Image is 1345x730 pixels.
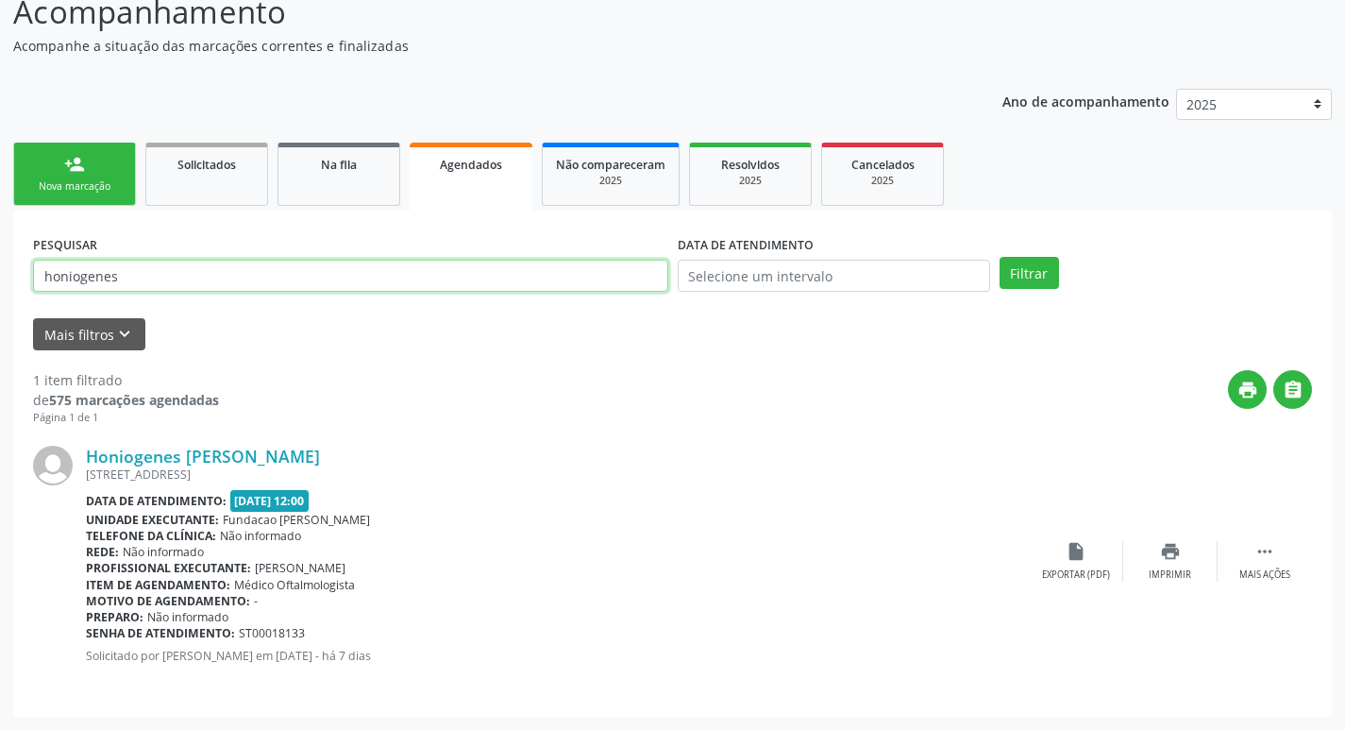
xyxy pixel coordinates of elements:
[556,174,665,188] div: 2025
[678,260,990,292] input: Selecione um intervalo
[1237,380,1258,400] i: print
[33,230,97,260] label: PESQUISAR
[678,230,814,260] label: DATA DE ATENDIMENTO
[33,318,145,351] button: Mais filtroskeyboard_arrow_down
[147,609,228,625] span: Não informado
[254,593,258,609] span: -
[64,154,85,175] div: person_add
[33,446,73,485] img: img
[234,577,355,593] span: Médico Oftalmologista
[86,467,1029,483] div: [STREET_ADDRESS]
[255,560,345,576] span: [PERSON_NAME]
[220,528,301,544] span: Não informado
[86,577,230,593] b: Item de agendamento:
[1283,380,1303,400] i: 
[1042,569,1110,582] div: Exportar (PDF)
[33,370,219,390] div: 1 item filtrado
[556,157,665,173] span: Não compareceram
[86,593,250,609] b: Motivo de agendamento:
[239,625,305,641] span: ST00018133
[1000,257,1059,289] button: Filtrar
[1160,541,1181,562] i: print
[86,493,227,509] b: Data de atendimento:
[86,648,1029,664] p: Solicitado por [PERSON_NAME] em [DATE] - há 7 dias
[86,446,320,467] a: Honiogenes [PERSON_NAME]
[114,324,135,345] i: keyboard_arrow_down
[703,174,798,188] div: 2025
[1149,569,1191,582] div: Imprimir
[33,260,668,292] input: Nome, CNS
[1273,370,1312,409] button: 
[721,157,780,173] span: Resolvidos
[86,625,235,641] b: Senha de atendimento:
[1239,569,1290,582] div: Mais ações
[86,528,216,544] b: Telefone da clínica:
[177,157,236,173] span: Solicitados
[835,174,930,188] div: 2025
[851,157,915,173] span: Cancelados
[440,157,502,173] span: Agendados
[49,391,219,409] strong: 575 marcações agendadas
[86,544,119,560] b: Rede:
[123,544,204,560] span: Não informado
[13,36,936,56] p: Acompanhe a situação das marcações correntes e finalizadas
[321,157,357,173] span: Na fila
[86,560,251,576] b: Profissional executante:
[86,609,143,625] b: Preparo:
[27,179,122,194] div: Nova marcação
[1066,541,1086,562] i: insert_drive_file
[33,390,219,410] div: de
[1254,541,1275,562] i: 
[230,490,310,512] span: [DATE] 12:00
[33,410,219,426] div: Página 1 de 1
[1228,370,1267,409] button: print
[223,512,370,528] span: Fundacao [PERSON_NAME]
[86,512,219,528] b: Unidade executante:
[1002,89,1169,112] p: Ano de acompanhamento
